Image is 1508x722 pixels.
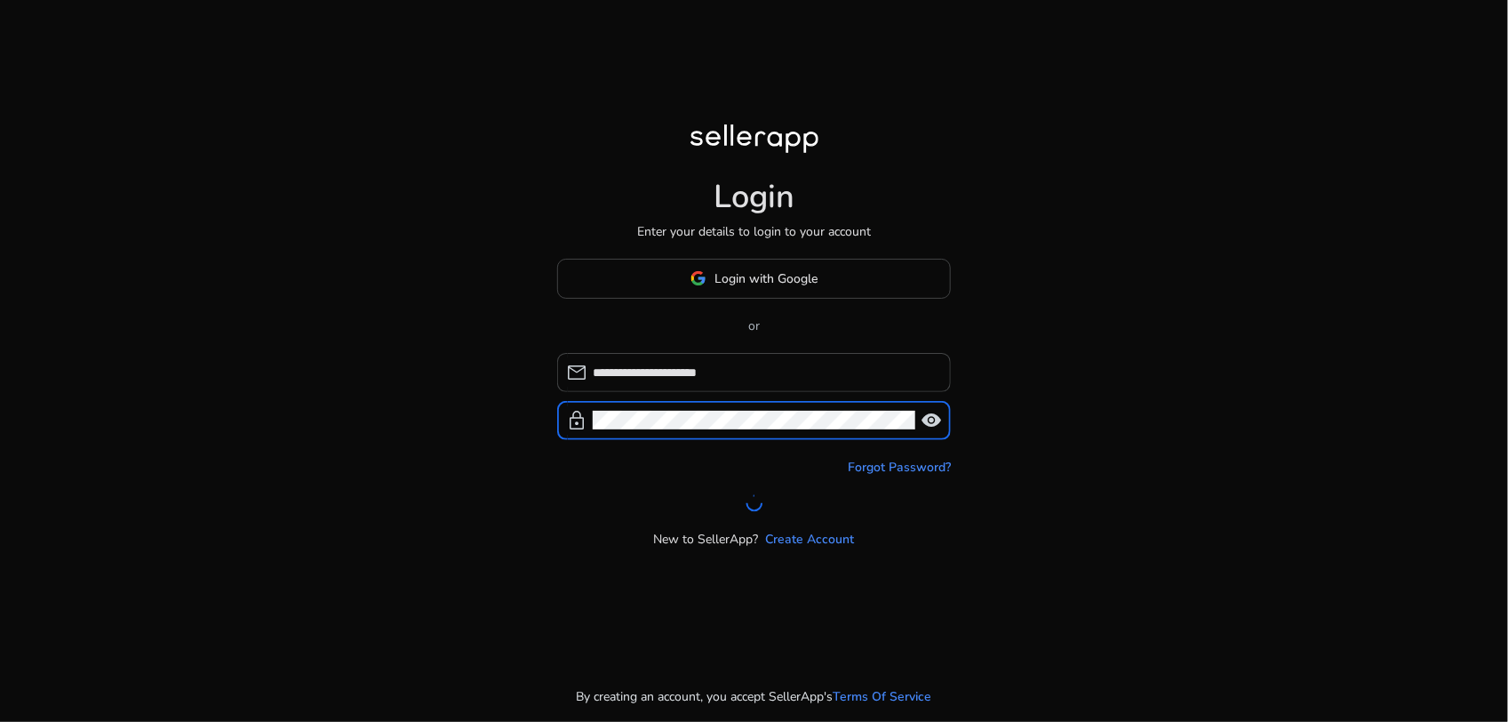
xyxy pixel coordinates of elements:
[848,458,951,477] a: Forgot Password?
[921,410,942,431] span: visibility
[566,410,587,431] span: lock
[834,687,932,706] a: Terms Of Service
[654,530,759,549] p: New to SellerApp?
[566,362,587,383] span: mail
[557,317,951,335] p: or
[766,530,855,549] a: Create Account
[714,178,794,216] h1: Login
[557,259,951,299] button: Login with Google
[690,270,706,286] img: google-logo.svg
[637,222,871,241] p: Enter your details to login to your account
[715,269,818,288] span: Login with Google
